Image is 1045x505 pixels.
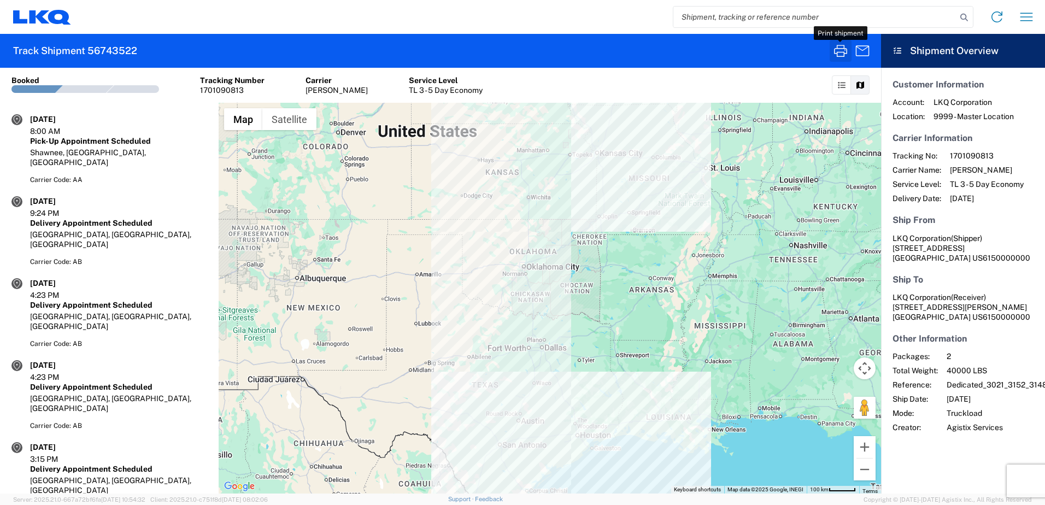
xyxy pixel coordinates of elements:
[30,475,207,495] div: [GEOGRAPHIC_DATA], [GEOGRAPHIC_DATA], [GEOGRAPHIC_DATA]
[810,486,829,492] span: 100 km
[950,165,1024,175] span: [PERSON_NAME]
[30,278,85,288] div: [DATE]
[893,215,1034,225] h5: Ship From
[893,274,1034,285] h5: Ship To
[673,7,956,27] input: Shipment, tracking or reference number
[30,454,85,464] div: 3:15 PM
[807,486,859,494] button: Map Scale: 100 km per 46 pixels
[306,75,368,85] div: Carrier
[221,479,257,494] a: Open this area in Google Maps (opens a new window)
[13,44,137,57] h2: Track Shipment 56743522
[854,436,876,458] button: Zoom in
[30,421,207,431] div: Carrier Code: AB
[881,34,1045,68] header: Shipment Overview
[893,79,1034,90] h5: Customer Information
[893,366,938,375] span: Total Weight:
[727,486,803,492] span: Map data ©2025 Google, INEGI
[200,85,265,95] div: 1701090813
[30,257,207,267] div: Carrier Code: AB
[30,136,207,146] div: Pick-Up Appointment Scheduled
[934,111,1014,121] span: 9999 - Master Location
[30,360,85,370] div: [DATE]
[30,300,207,310] div: Delivery Appointment Scheduled
[854,459,876,480] button: Zoom out
[30,196,85,206] div: [DATE]
[893,234,951,243] span: LKQ Corporation
[30,382,207,392] div: Delivery Appointment Scheduled
[893,97,925,107] span: Account:
[11,75,39,85] div: Booked
[950,151,1024,161] span: 1701090813
[893,394,938,404] span: Ship Date:
[30,230,207,249] div: [GEOGRAPHIC_DATA], [GEOGRAPHIC_DATA], [GEOGRAPHIC_DATA]
[950,179,1024,189] span: TL 3 - 5 Day Economy
[951,234,982,243] span: (Shipper)
[30,126,85,136] div: 8:00 AM
[983,254,1030,262] span: 6150000000
[854,357,876,379] button: Map camera controls
[30,442,85,452] div: [DATE]
[306,85,368,95] div: [PERSON_NAME]
[854,397,876,419] button: Drag Pegman onto the map to open Street View
[30,464,207,474] div: Delivery Appointment Scheduled
[864,495,1032,504] span: Copyright © [DATE]-[DATE] Agistix Inc., All Rights Reserved
[893,111,925,121] span: Location:
[30,175,207,185] div: Carrier Code: AA
[893,179,941,189] span: Service Level:
[951,293,986,302] span: (Receiver)
[30,394,207,413] div: [GEOGRAPHIC_DATA], [GEOGRAPHIC_DATA], [GEOGRAPHIC_DATA]
[893,244,965,252] span: [STREET_ADDRESS]
[224,108,262,130] button: Show street map
[30,312,207,331] div: [GEOGRAPHIC_DATA], [GEOGRAPHIC_DATA], [GEOGRAPHIC_DATA]
[30,372,85,382] div: 4:23 PM
[893,293,1027,312] span: LKQ Corporation [STREET_ADDRESS][PERSON_NAME]
[13,496,145,503] span: Server: 2025.21.0-667a72bf6fa
[409,75,483,85] div: Service Level
[101,496,145,503] span: [DATE] 10:54:32
[221,479,257,494] img: Google
[222,496,268,503] span: [DATE] 08:02:06
[983,313,1030,321] span: 6150000000
[30,208,85,218] div: 9:24 PM
[448,496,475,502] a: Support
[893,380,938,390] span: Reference:
[893,151,941,161] span: Tracking No:
[262,108,316,130] button: Show satellite imagery
[475,496,503,502] a: Feedback
[893,133,1034,143] h5: Carrier Information
[893,333,1034,344] h5: Other Information
[409,85,483,95] div: TL 3 - 5 Day Economy
[30,218,207,228] div: Delivery Appointment Scheduled
[950,193,1024,203] span: [DATE]
[30,148,207,167] div: Shawnee, [GEOGRAPHIC_DATA], [GEOGRAPHIC_DATA]
[893,233,1034,263] address: [GEOGRAPHIC_DATA] US
[30,290,85,300] div: 4:23 PM
[893,165,941,175] span: Carrier Name:
[150,496,268,503] span: Client: 2025.21.0-c751f8d
[893,193,941,203] span: Delivery Date:
[200,75,265,85] div: Tracking Number
[30,114,85,124] div: [DATE]
[893,422,938,432] span: Creator:
[893,351,938,361] span: Packages:
[674,486,721,494] button: Keyboard shortcuts
[934,97,1014,107] span: LKQ Corporation
[862,488,878,494] a: Terms
[30,339,207,349] div: Carrier Code: AB
[893,292,1034,322] address: [GEOGRAPHIC_DATA] US
[893,408,938,418] span: Mode:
